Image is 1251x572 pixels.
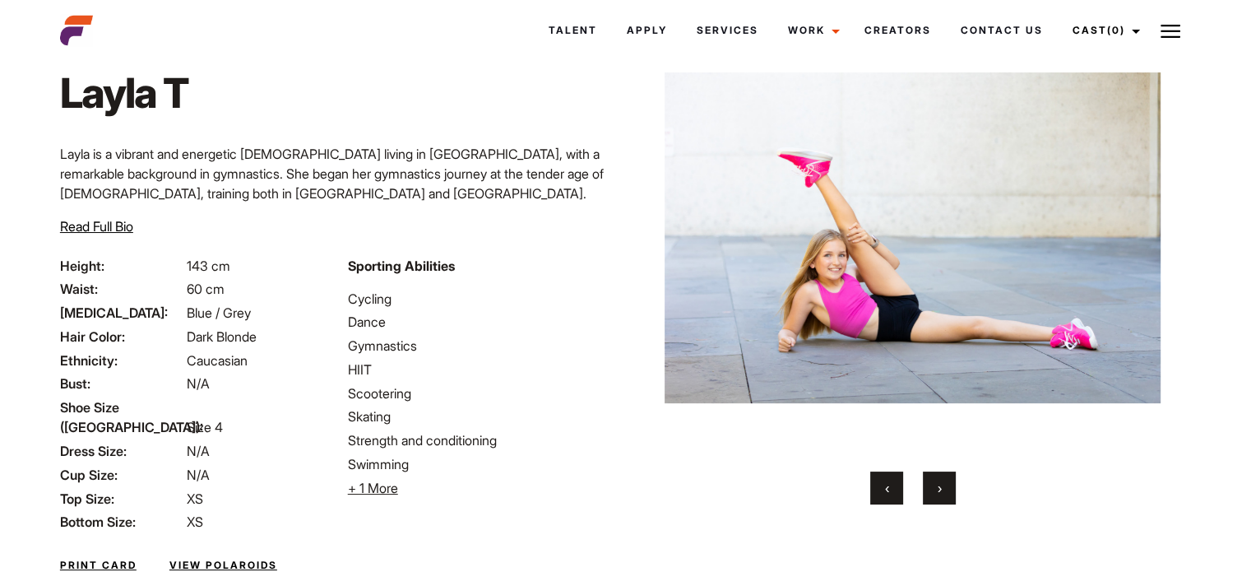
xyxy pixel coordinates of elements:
[60,512,183,532] span: Bottom Size:
[60,216,133,236] button: Read Full Bio
[348,336,616,356] li: Gymnastics
[187,443,210,459] span: N/A
[850,8,946,53] a: Creators
[187,514,203,530] span: XS
[946,8,1058,53] a: Contact Us
[60,465,183,485] span: Cup Size:
[60,144,616,282] p: Layla is a vibrant and energetic [DEMOGRAPHIC_DATA] living in [GEOGRAPHIC_DATA], with a remarkabl...
[1107,24,1125,36] span: (0)
[187,328,257,345] span: Dark Blonde
[348,430,616,450] li: Strength and conditioning
[348,312,616,332] li: Dance
[60,489,183,509] span: Top Size:
[348,454,616,474] li: Swimming
[60,374,183,393] span: Bust:
[60,351,183,370] span: Ethnicity:
[682,8,773,53] a: Services
[665,23,1161,452] img: 0B5A8894
[60,303,183,323] span: [MEDICAL_DATA]:
[60,327,183,346] span: Hair Color:
[187,419,223,435] span: Size 4
[187,258,230,274] span: 143 cm
[348,407,616,426] li: Skating
[60,68,195,118] h1: Layla T
[1161,21,1180,41] img: Burger icon
[60,441,183,461] span: Dress Size:
[187,281,225,297] span: 60 cm
[60,218,133,235] span: Read Full Bio
[348,384,616,403] li: Scootering
[1058,8,1150,53] a: Cast(0)
[773,8,850,53] a: Work
[187,375,210,392] span: N/A
[187,467,210,483] span: N/A
[348,258,455,274] strong: Sporting Abilities
[187,352,248,369] span: Caucasian
[187,491,203,507] span: XS
[60,256,183,276] span: Height:
[612,8,682,53] a: Apply
[60,398,183,437] span: Shoe Size ([GEOGRAPHIC_DATA]):
[885,480,889,496] span: Previous
[348,360,616,379] li: HIIT
[938,480,942,496] span: Next
[60,279,183,299] span: Waist:
[187,305,251,321] span: Blue / Grey
[534,8,612,53] a: Talent
[348,289,616,309] li: Cycling
[60,14,93,47] img: cropped-aefm-brand-fav-22-square.png
[348,480,398,496] span: + 1 More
